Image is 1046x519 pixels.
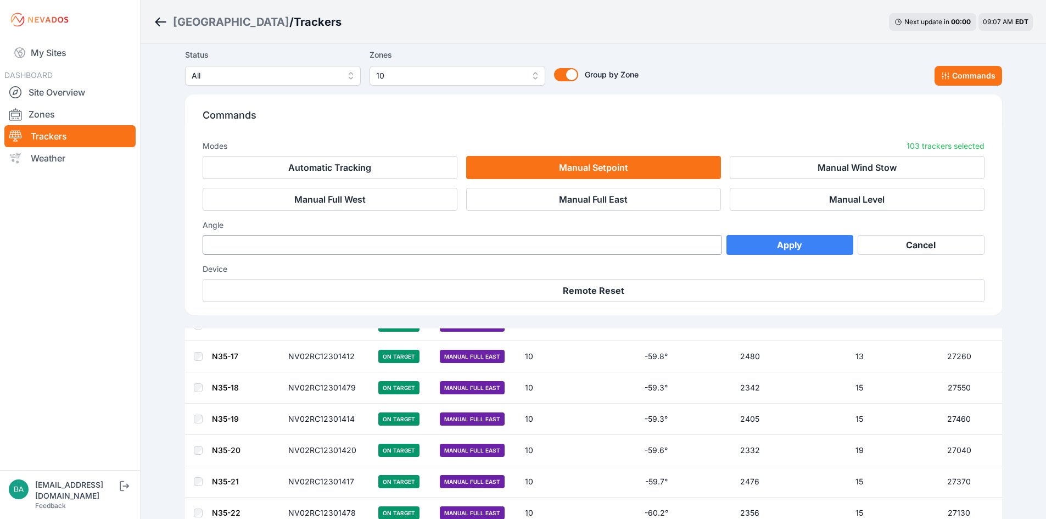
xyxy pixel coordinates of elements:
[203,279,985,302] button: Remote Reset
[803,372,916,404] td: 15
[466,156,721,179] button: Manual Setpoint
[203,188,457,211] button: Manual Full West
[203,220,985,231] h3: Angle
[466,188,721,211] button: Manual Full East
[916,372,1002,404] td: 27550
[9,11,70,29] img: Nevados
[378,444,419,457] span: On Target
[983,18,1013,26] span: 09:07 AM
[378,381,419,394] span: On Target
[185,48,361,62] label: Status
[518,466,563,498] td: 10
[1015,18,1028,26] span: EDT
[203,141,227,152] h3: Modes
[370,66,545,86] button: 10
[282,404,372,435] td: NV02RC12301414
[916,341,1002,372] td: 27260
[697,435,803,466] td: 2332
[289,14,294,30] span: /
[904,18,949,26] span: Next update in
[294,14,342,30] h3: Trackers
[203,264,985,275] h3: Device
[376,69,523,82] span: 10
[282,341,372,372] td: NV02RC12301412
[212,445,240,455] a: N35-20
[616,372,697,404] td: -59.3°
[282,466,372,498] td: NV02RC12301417
[154,8,342,36] nav: Breadcrumb
[730,156,985,179] button: Manual Wind Stow
[916,404,1002,435] td: 27460
[697,341,803,372] td: 2480
[212,477,239,486] a: N35-21
[803,466,916,498] td: 15
[9,479,29,499] img: bartonsvillesolar@invenergy.com
[616,435,697,466] td: -59.6°
[185,66,361,86] button: All
[370,48,545,62] label: Zones
[4,125,136,147] a: Trackers
[212,351,238,361] a: N35-17
[378,412,419,426] span: On Target
[726,235,853,255] button: Apply
[803,341,916,372] td: 13
[203,156,457,179] button: Automatic Tracking
[518,435,563,466] td: 10
[803,404,916,435] td: 15
[440,381,505,394] span: Manual Full East
[518,372,563,404] td: 10
[35,479,118,501] div: [EMAIL_ADDRESS][DOMAIN_NAME]
[907,141,985,152] p: 103 trackers selected
[440,444,505,457] span: Manual Full East
[440,475,505,488] span: Manual Full East
[518,341,563,372] td: 10
[212,383,239,392] a: N35-18
[803,435,916,466] td: 19
[203,108,985,132] p: Commands
[697,372,803,404] td: 2342
[518,404,563,435] td: 10
[173,14,289,30] a: [GEOGRAPHIC_DATA]
[585,70,639,79] span: Group by Zone
[858,235,985,255] button: Cancel
[282,435,372,466] td: NV02RC12301420
[916,435,1002,466] td: 27040
[935,66,1002,86] button: Commands
[616,404,697,435] td: -59.3°
[4,81,136,103] a: Site Overview
[697,466,803,498] td: 2476
[212,508,240,517] a: N35-22
[616,466,697,498] td: -59.7°
[4,147,136,169] a: Weather
[212,414,239,423] a: N35-19
[192,69,339,82] span: All
[378,350,419,363] span: On Target
[616,341,697,372] td: -59.8°
[4,103,136,125] a: Zones
[4,70,53,80] span: DASHBOARD
[440,350,505,363] span: Manual Full East
[916,466,1002,498] td: 27370
[730,188,985,211] button: Manual Level
[378,475,419,488] span: On Target
[697,404,803,435] td: 2405
[282,372,372,404] td: NV02RC12301479
[440,412,505,426] span: Manual Full East
[951,18,971,26] div: 00 : 00
[4,40,136,66] a: My Sites
[35,501,66,510] a: Feedback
